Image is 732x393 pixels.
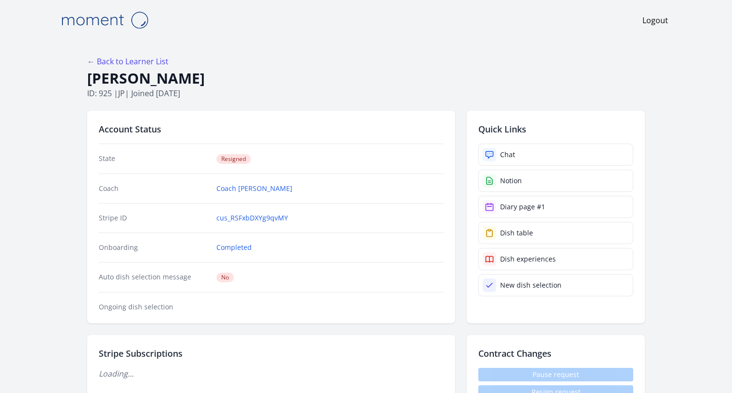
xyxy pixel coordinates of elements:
[478,122,633,136] h2: Quick Links
[99,122,443,136] h2: Account Status
[87,87,645,99] p: ID: 925 | | Joined [DATE]
[478,222,633,244] a: Dish table
[478,347,633,360] h2: Contract Changes
[99,272,209,282] dt: Auto dish selection message
[478,248,633,270] a: Dish experiences
[216,213,288,223] a: cus_RSFxbDXYg9qvMY
[478,368,633,381] span: Pause request
[500,202,545,212] div: Diary page #1
[99,243,209,252] dt: Onboarding
[99,368,443,379] p: Loading...
[99,213,209,223] dt: Stripe ID
[478,170,633,192] a: Notion
[642,15,668,26] a: Logout
[87,56,168,67] a: ← Back to Learner List
[500,176,522,186] div: Notion
[478,144,633,166] a: Chat
[216,154,251,164] span: Resigned
[99,184,209,193] dt: Coach
[500,228,533,238] div: Dish table
[216,243,252,252] a: Completed
[56,8,153,32] img: Moment
[500,150,515,160] div: Chat
[118,88,125,99] span: jp
[99,347,443,360] h2: Stripe Subscriptions
[99,302,209,312] dt: Ongoing dish selection
[500,254,556,264] div: Dish experiences
[216,273,234,282] span: No
[87,69,645,87] h1: [PERSON_NAME]
[478,274,633,296] a: New dish selection
[478,196,633,218] a: Diary page #1
[500,280,562,290] div: New dish selection
[216,184,292,193] a: Coach [PERSON_NAME]
[99,154,209,164] dt: State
